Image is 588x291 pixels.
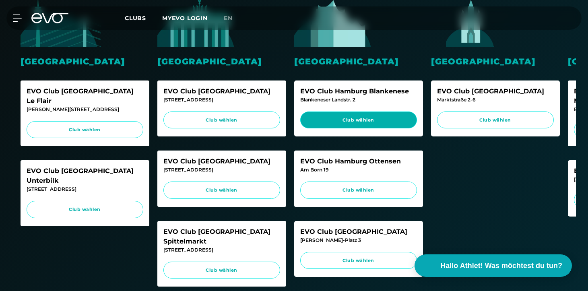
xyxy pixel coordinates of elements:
div: [PERSON_NAME]-Platz 3 [300,237,417,244]
span: Club wählen [34,126,136,133]
div: Blankeneser Landstr. 2 [300,96,417,103]
div: [PERSON_NAME][STREET_ADDRESS] [27,106,143,113]
span: Club wählen [308,187,409,194]
div: [GEOGRAPHIC_DATA] [157,55,286,68]
span: Club wählen [34,206,136,213]
div: EVO Club [GEOGRAPHIC_DATA] Le Flair [27,87,143,106]
div: EVO Club Hamburg Ottensen [300,157,417,166]
button: Hallo Athlet! Was möchtest du tun? [415,254,572,277]
div: Marktstraße 2-6 [437,96,554,103]
div: EVO Club [GEOGRAPHIC_DATA] Unterbilk [27,166,143,186]
a: Club wählen [163,262,280,279]
a: Club wählen [27,201,143,218]
a: Clubs [125,14,162,22]
span: Club wählen [171,117,272,124]
a: Club wählen [163,182,280,199]
span: Club wählen [171,267,272,274]
div: [GEOGRAPHIC_DATA] [294,55,423,68]
div: EVO Club [GEOGRAPHIC_DATA] Spittelmarkt [163,227,280,246]
a: en [224,14,242,23]
a: MYEVO LOGIN [162,14,208,22]
div: [STREET_ADDRESS] [163,96,280,103]
span: Hallo Athlet! Was möchtest du tun? [440,260,562,271]
div: Am Born 19 [300,166,417,173]
a: Club wählen [300,182,417,199]
div: [GEOGRAPHIC_DATA] [431,55,560,68]
div: EVO Club Hamburg Blankenese [300,87,417,96]
a: Club wählen [27,121,143,138]
div: EVO Club [GEOGRAPHIC_DATA] [300,227,417,237]
div: [STREET_ADDRESS] [27,186,143,193]
span: Clubs [125,14,146,22]
div: EVO Club [GEOGRAPHIC_DATA] [163,87,280,96]
span: Club wählen [308,257,409,264]
a: Club wählen [437,111,554,129]
a: Club wählen [163,111,280,129]
div: [STREET_ADDRESS] [163,166,280,173]
div: [GEOGRAPHIC_DATA] [21,55,149,68]
div: EVO Club [GEOGRAPHIC_DATA] [163,157,280,166]
a: Club wählen [300,252,417,269]
a: Club wählen [300,111,417,129]
div: [STREET_ADDRESS] [163,246,280,254]
span: Club wählen [171,187,272,194]
span: Club wählen [308,117,409,124]
span: Club wählen [445,117,546,124]
span: en [224,14,233,22]
div: EVO Club [GEOGRAPHIC_DATA] [437,87,554,96]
